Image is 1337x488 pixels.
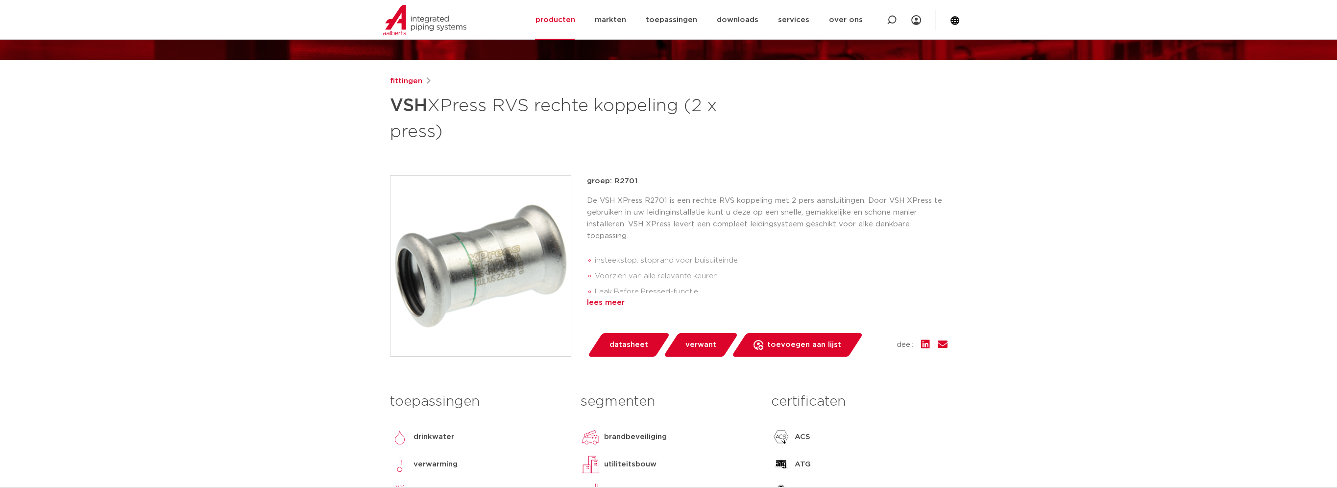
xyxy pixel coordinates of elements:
[390,75,422,87] a: fittingen
[604,459,656,470] p: utiliteitsbouw
[390,91,758,144] h1: XPress RVS rechte koppeling (2 x press)
[413,431,454,443] p: drinkwater
[413,459,458,470] p: verwarming
[685,337,716,353] span: verwant
[581,455,600,474] img: utiliteitsbouw
[795,431,810,443] p: ACS
[771,455,791,474] img: ATG
[390,455,410,474] img: verwarming
[595,284,948,300] li: Leak Before Pressed-functie
[587,333,670,357] a: datasheet
[587,297,948,309] div: lees meer
[581,392,756,412] h3: segmenten
[390,176,571,356] img: Product Image for VSH XPress RVS rechte koppeling (2 x press)
[771,427,791,447] img: ACS
[390,392,566,412] h3: toepassingen
[609,337,648,353] span: datasheet
[390,427,410,447] img: drinkwater
[595,253,948,268] li: insteekstop: stoprand voor buisuiteinde
[604,431,667,443] p: brandbeveiliging
[587,195,948,242] p: De VSH XPress R2701 is een rechte RVS koppeling met 2 pers aansluitingen. Door VSH XPress te gebr...
[663,333,738,357] a: verwant
[771,392,947,412] h3: certificaten
[795,459,811,470] p: ATG
[390,97,427,115] strong: VSH
[581,427,600,447] img: brandbeveiliging
[897,339,913,351] span: deel:
[595,268,948,284] li: Voorzien van alle relevante keuren
[767,337,841,353] span: toevoegen aan lijst
[587,175,948,187] p: groep: R2701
